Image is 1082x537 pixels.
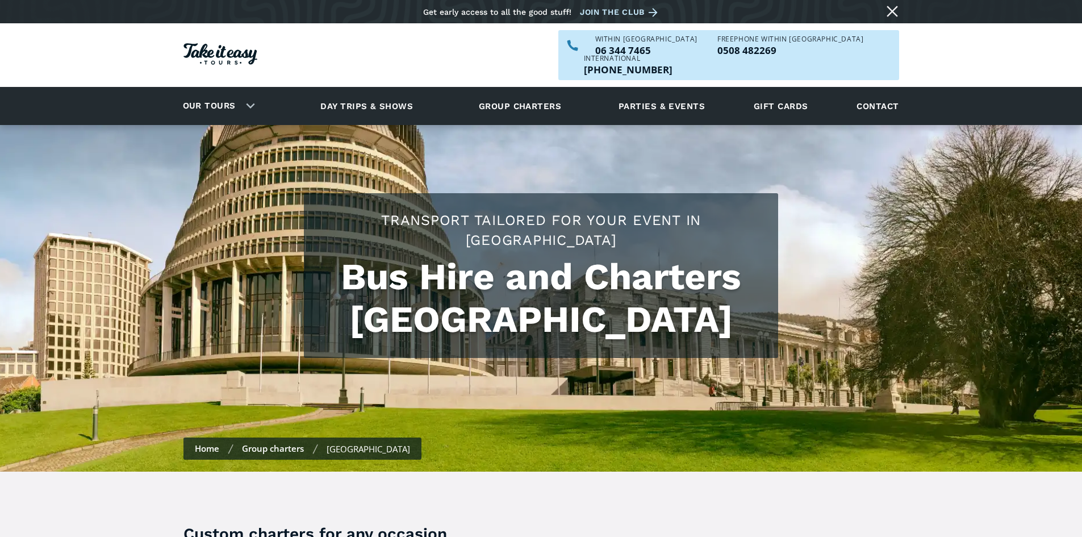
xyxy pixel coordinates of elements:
[595,45,697,55] a: Call us within NZ on 063447465
[613,90,711,122] a: Parties & events
[169,90,264,122] div: Our tours
[717,45,863,55] a: Call us freephone within NZ on 0508482269
[327,443,410,455] div: [GEOGRAPHIC_DATA]
[584,55,672,62] div: International
[465,90,575,122] a: Group charters
[851,90,904,122] a: Contact
[595,45,697,55] p: 06 344 7465
[242,443,304,454] a: Group charters
[423,7,571,16] div: Get early access to all the good stuff!
[883,2,901,20] a: Close message
[183,43,257,65] img: Take it easy Tours logo
[584,65,672,74] p: [PHONE_NUMBER]
[183,38,257,73] a: Homepage
[580,5,662,19] a: Join the club
[315,256,767,341] h1: Bus Hire and Charters [GEOGRAPHIC_DATA]
[748,90,814,122] a: Gift cards
[315,210,767,250] h2: Transport tailored for your event in [GEOGRAPHIC_DATA]
[595,36,697,43] div: WITHIN [GEOGRAPHIC_DATA]
[306,90,427,122] a: Day trips & shows
[174,93,244,119] a: Our tours
[195,443,219,454] a: Home
[717,45,863,55] p: 0508 482269
[584,65,672,74] a: Call us outside of NZ on +6463447465
[717,36,863,43] div: Freephone WITHIN [GEOGRAPHIC_DATA]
